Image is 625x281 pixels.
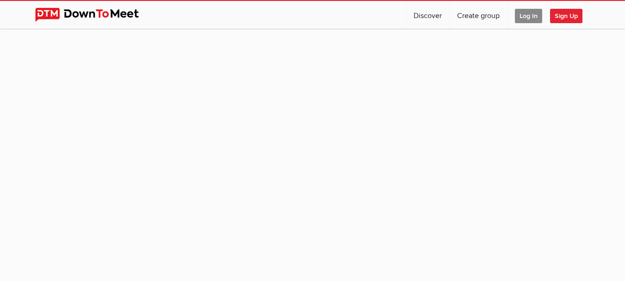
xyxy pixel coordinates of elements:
a: Log In [507,1,550,29]
span: Log In [515,9,542,23]
a: Discover [406,1,449,29]
span: Sign Up [550,9,582,23]
img: DownToMeet [35,8,153,22]
a: Sign Up [550,1,590,29]
a: Create group [450,1,507,29]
